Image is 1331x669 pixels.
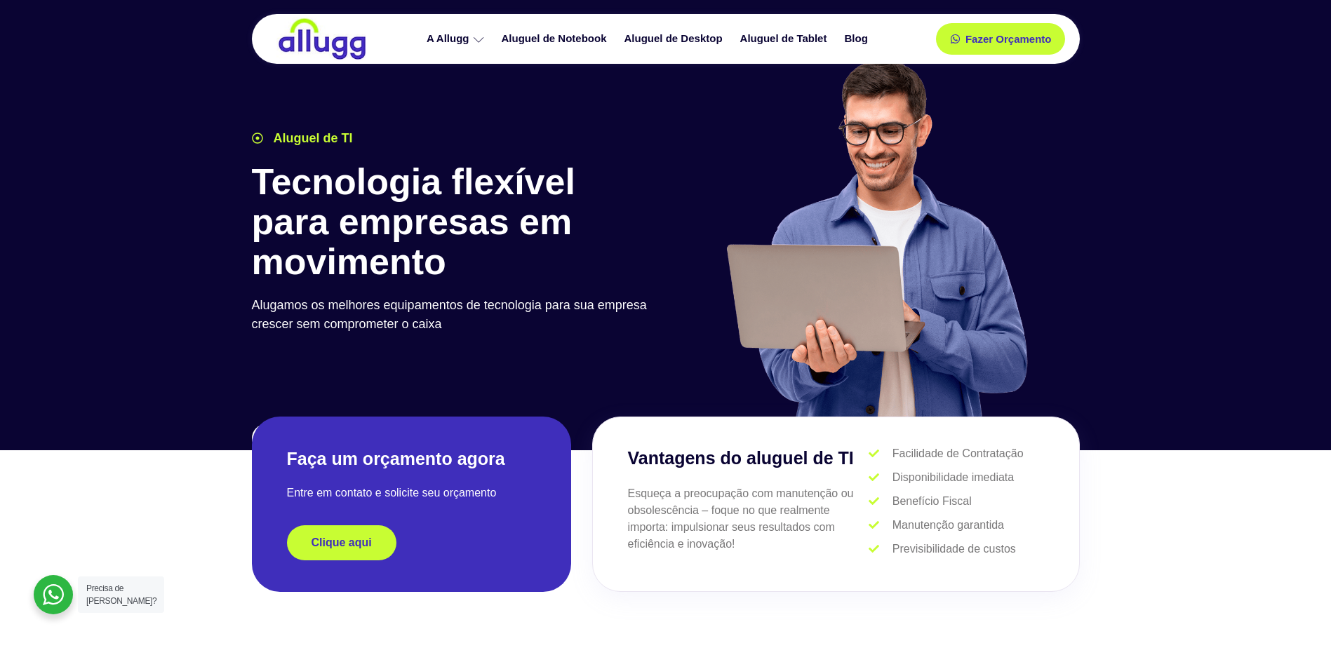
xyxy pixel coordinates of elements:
h1: Tecnologia flexível para empresas em movimento [252,162,659,283]
img: aluguel de ti para startups [721,59,1031,417]
span: Aluguel de TI [270,129,353,148]
a: Fazer Orçamento [936,23,1066,55]
a: Aluguel de Tablet [733,27,838,51]
span: Precisa de [PERSON_NAME]? [86,583,156,606]
span: Disponibilidade imediata [889,469,1014,486]
a: Blog [837,27,878,51]
a: Aluguel de Notebook [495,27,617,51]
h2: Faça um orçamento agora [287,447,536,471]
p: Alugamos os melhores equipamentos de tecnologia para sua empresa crescer sem comprometer o caixa [252,296,659,334]
span: Manutenção garantida [889,517,1004,534]
a: Aluguel de Desktop [617,27,733,51]
span: Clique aqui [312,537,372,548]
span: Facilidade de Contratação [889,445,1024,462]
img: locação de TI é Allugg [276,18,368,60]
a: Clique aqui [287,525,396,560]
p: Entre em contato e solicite seu orçamento [287,485,536,501]
span: Previsibilidade de custos [889,541,1016,557]
a: A Allugg [420,27,495,51]
p: Esqueça a preocupação com manutenção ou obsolescência – foque no que realmente importa: impulsion... [628,485,869,553]
span: Fazer Orçamento [965,34,1052,44]
span: Benefício Fiscal [889,493,972,510]
h3: Vantagens do aluguel de TI [628,445,869,472]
